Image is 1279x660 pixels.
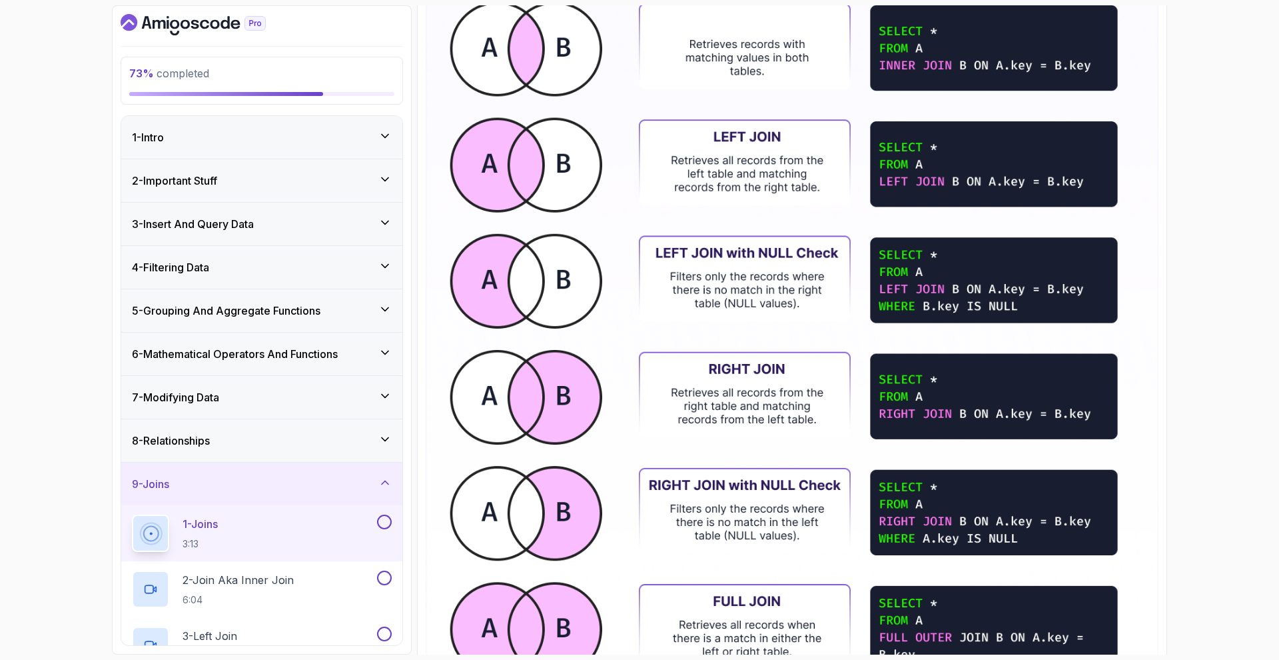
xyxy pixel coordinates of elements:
[121,419,402,462] button: 8-Relationships
[132,515,392,552] button: 1-Joins3:13
[132,346,338,362] h3: 6 - Mathematical Operators And Functions
[121,159,402,202] button: 2-Important Stuff
[183,537,218,551] p: 3:13
[132,389,219,405] h3: 7 - Modifying Data
[121,463,402,505] button: 9-Joins
[129,67,154,80] span: 73 %
[132,173,217,189] h3: 2 - Important Stuff
[132,476,169,492] h3: 9 - Joins
[129,67,209,80] span: completed
[132,303,320,319] h3: 5 - Grouping And Aggregate Functions
[132,259,209,275] h3: 4 - Filtering Data
[183,628,237,644] p: 3 - Left Join
[121,203,402,245] button: 3-Insert And Query Data
[183,572,294,588] p: 2 - Join Aka Inner Join
[121,376,402,419] button: 7-Modifying Data
[183,516,218,532] p: 1 - Joins
[121,289,402,332] button: 5-Grouping And Aggregate Functions
[121,333,402,375] button: 6-Mathematical Operators And Functions
[121,246,402,289] button: 4-Filtering Data
[183,593,294,607] p: 6:04
[121,116,402,159] button: 1-Intro
[132,216,254,232] h3: 3 - Insert And Query Data
[132,571,392,608] button: 2-Join Aka Inner Join6:04
[132,129,164,145] h3: 1 - Intro
[132,433,210,449] h3: 8 - Relationships
[121,14,296,35] a: Dashboard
